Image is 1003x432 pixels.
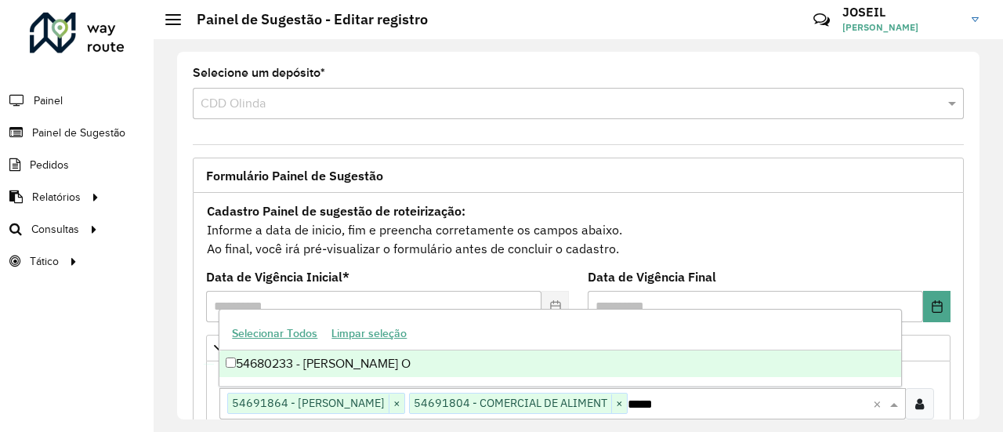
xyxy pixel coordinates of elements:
label: Data de Vigência Inicial [206,267,349,286]
span: Clear all [873,394,886,413]
h3: JOSEIL [842,5,960,20]
span: Relatórios [32,189,81,205]
label: Selecione um depósito [193,64,325,82]
span: × [611,394,627,413]
ng-dropdown-panel: Options list [219,309,901,387]
a: Priorizar Cliente - Não podem ficar no buffer [206,335,950,361]
span: Pedidos [30,157,69,173]
span: 54691804 - COMERCIAL DE ALIMENT [410,394,611,412]
span: × [389,394,404,413]
span: [PERSON_NAME] [842,20,960,34]
span: Formulário Painel de Sugestão [206,169,383,182]
span: Consultas [31,221,79,238]
button: Selecionar Todos [225,321,324,346]
div: Informe a data de inicio, fim e preencha corretamente os campos abaixo. Ao final, você irá pré-vi... [206,201,950,259]
h2: Painel de Sugestão - Editar registro [181,11,428,28]
strong: Cadastro Painel de sugestão de roteirização: [207,203,465,219]
span: Painel de Sugestão [32,125,125,141]
div: 54680233 - [PERSON_NAME] O [219,350,900,377]
span: 54691864 - [PERSON_NAME] [228,394,389,412]
label: Data de Vigência Final [588,267,716,286]
a: Contato Rápido [805,3,838,37]
span: Painel [34,93,63,109]
button: Limpar seleção [324,321,414,346]
button: Choose Date [923,291,950,322]
span: Tático [30,253,59,270]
